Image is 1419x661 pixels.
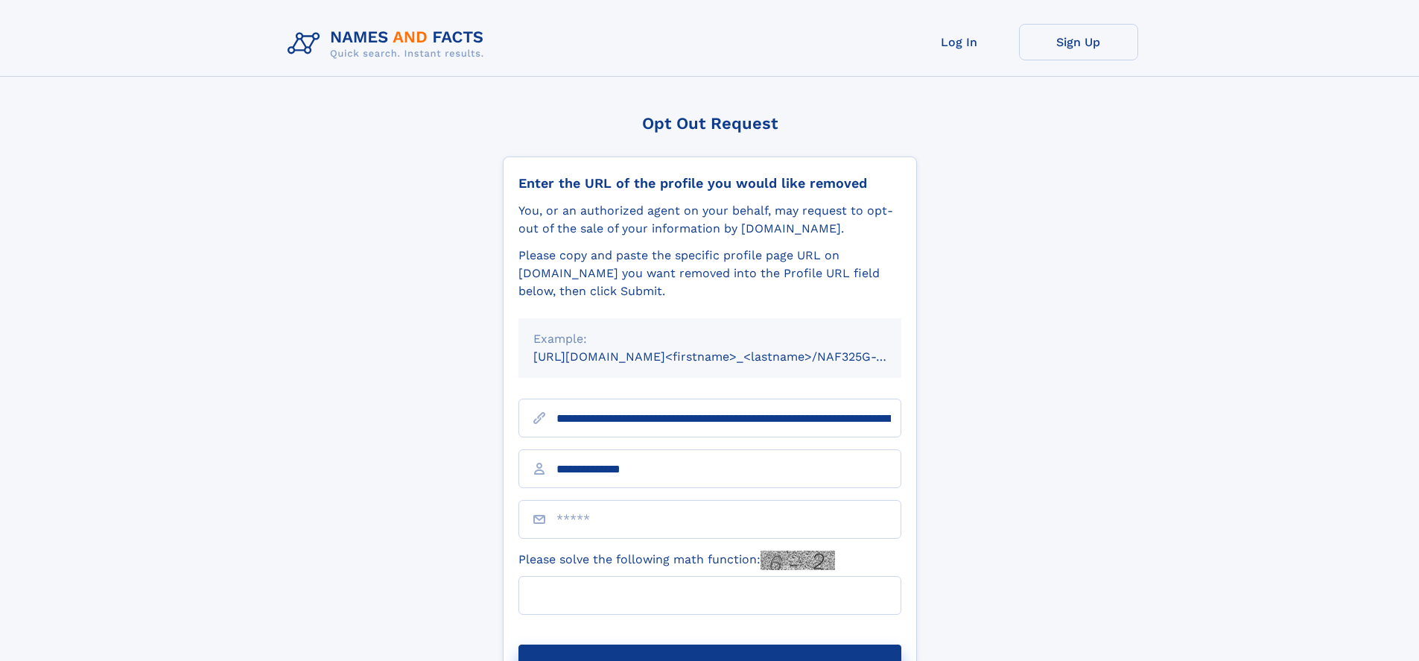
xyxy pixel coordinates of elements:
img: Logo Names and Facts [282,24,496,64]
div: Example: [533,330,886,348]
div: Enter the URL of the profile you would like removed [518,175,901,192]
a: Log In [900,24,1019,60]
small: [URL][DOMAIN_NAME]<firstname>_<lastname>/NAF325G-xxxxxxxx [533,350,930,364]
a: Sign Up [1019,24,1138,60]
div: Please copy and paste the specific profile page URL on [DOMAIN_NAME] you want removed into the Pr... [518,247,901,300]
div: Opt Out Request [503,114,917,133]
div: You, or an authorized agent on your behalf, may request to opt-out of the sale of your informatio... [518,202,901,238]
label: Please solve the following math function: [518,551,835,570]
